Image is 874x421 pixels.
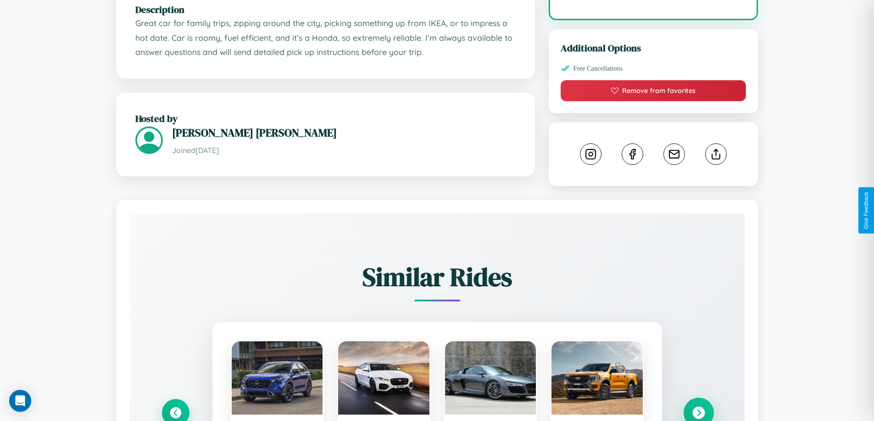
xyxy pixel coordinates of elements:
span: Free Cancellations [573,65,623,72]
p: Great car for family trips, zipping around the city, picking something up from IKEA, or to impres... [135,16,516,60]
h2: Hosted by [135,112,516,125]
h2: Description [135,3,516,16]
div: Open Intercom Messenger [9,390,31,412]
p: Joined [DATE] [172,144,516,157]
div: Give Feedback [863,192,869,229]
h3: [PERSON_NAME] [PERSON_NAME] [172,125,516,140]
h2: Similar Rides [162,259,713,295]
h3: Additional Options [561,41,746,55]
button: Remove from favorites [561,80,746,101]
